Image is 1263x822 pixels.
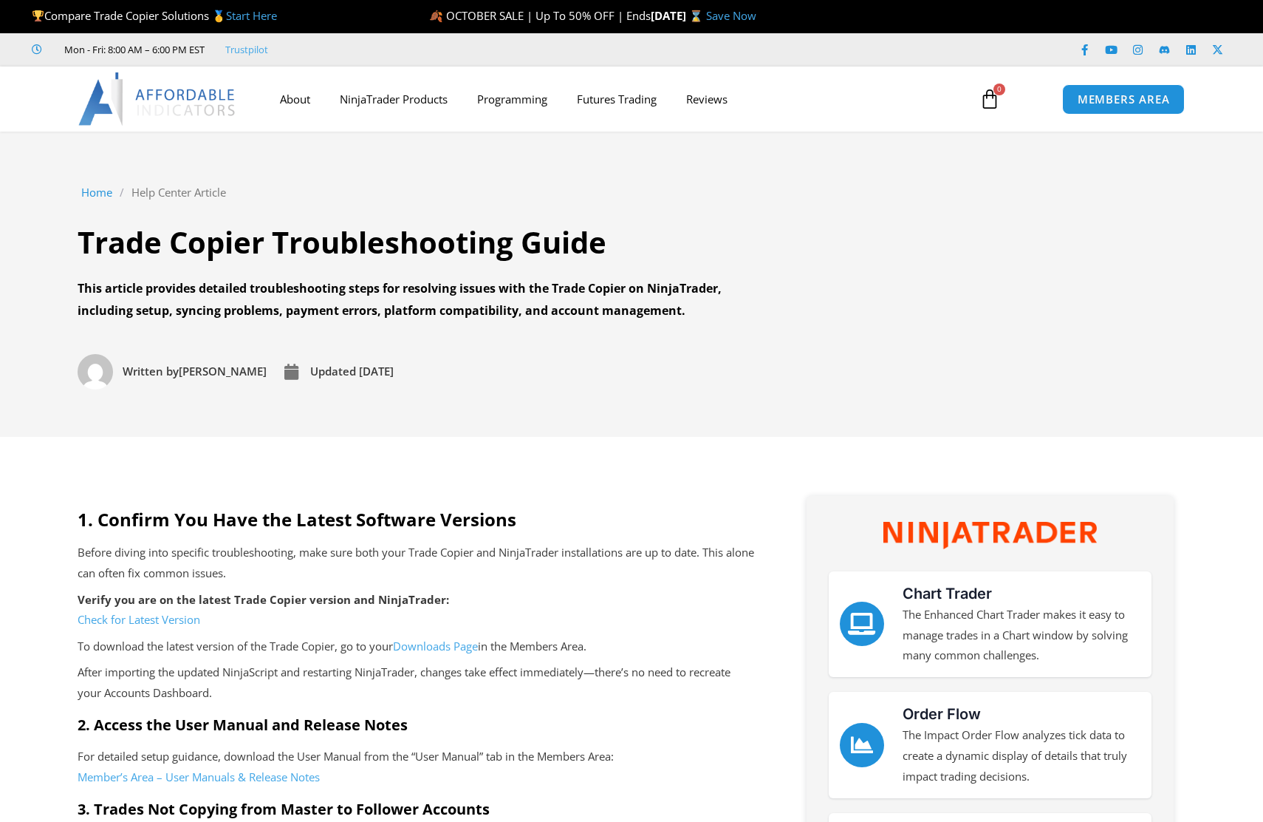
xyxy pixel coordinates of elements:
[325,82,462,116] a: NinjaTrader Products
[131,183,226,203] a: Help Center Article
[1078,94,1170,105] span: MEMBERS AREA
[840,602,884,646] a: Chart Trader
[429,8,651,23] span: 🍂 OCTOBER SALE | Up To 50% OFF | Ends
[359,364,394,378] time: [DATE]
[903,705,981,723] a: Order Flow
[78,354,113,390] img: Picture of David Koehler
[78,222,757,263] h1: Trade Copier Troubleshooting Guide
[32,10,44,21] img: 🏆
[903,605,1140,667] p: The Enhanced Chart Trader makes it easy to manage trades in a Chart window by solving many common...
[78,770,320,784] a: Member’s Area – User Manuals & Release Notes
[61,41,205,58] span: Mon - Fri: 8:00 AM – 6:00 PM EST
[78,592,449,607] strong: Verify you are on the latest Trade Copier version and NinjaTrader:
[651,8,706,23] strong: [DATE] ⌛
[903,585,992,602] a: Chart Trader
[78,278,757,322] div: This article provides detailed troubleshooting steps for resolving issues with the Trade Copier o...
[120,183,124,203] span: /
[562,82,671,116] a: Futures Trading
[119,361,267,382] span: [PERSON_NAME]
[78,612,200,627] a: Check for Latest Version
[993,84,1005,95] span: 0
[225,43,268,56] a: Trustpilot
[226,8,277,23] a: Start Here
[393,639,478,653] a: Downloads Page
[78,799,490,819] strong: 3. Trades Not Copying from Master to Follower Accounts
[78,715,408,735] strong: 2. Access the User Manual and Release Notes
[78,507,516,531] strong: 1. Confirm You Have the Latest Software Versions
[462,82,562,116] a: Programming
[78,636,755,657] p: To download the latest version of the Trade Copier, go to your in the Members Area.
[265,82,962,116] nav: Menu
[78,747,755,788] p: For detailed setup guidance, download the User Manual from the “User Manual” tab in the Members A...
[32,8,277,23] span: Compare Trade Copier Solutions 🥇
[81,183,112,203] a: Home
[706,8,756,23] a: Save Now
[671,82,742,116] a: Reviews
[903,725,1140,787] p: The Impact Order Flow analyzes tick data to create a dynamic display of details that truly impact...
[840,723,884,767] a: Order Flow
[310,364,356,378] span: Updated
[883,522,1096,548] img: NinjaTrader Wordmark color RGB | Affordable Indicators – NinjaTrader
[78,72,237,126] img: LogoAI | Affordable Indicators – NinjaTrader
[78,543,755,584] p: Before diving into specific troubleshooting, make sure both your Trade Copier and NinjaTrader ins...
[957,78,1022,120] a: 0
[123,364,179,378] span: Written by
[265,82,325,116] a: About
[1062,84,1185,115] a: MEMBERS AREA
[78,662,755,704] p: After importing the updated NinjaScript and restarting NinjaTrader, changes take effect immediate...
